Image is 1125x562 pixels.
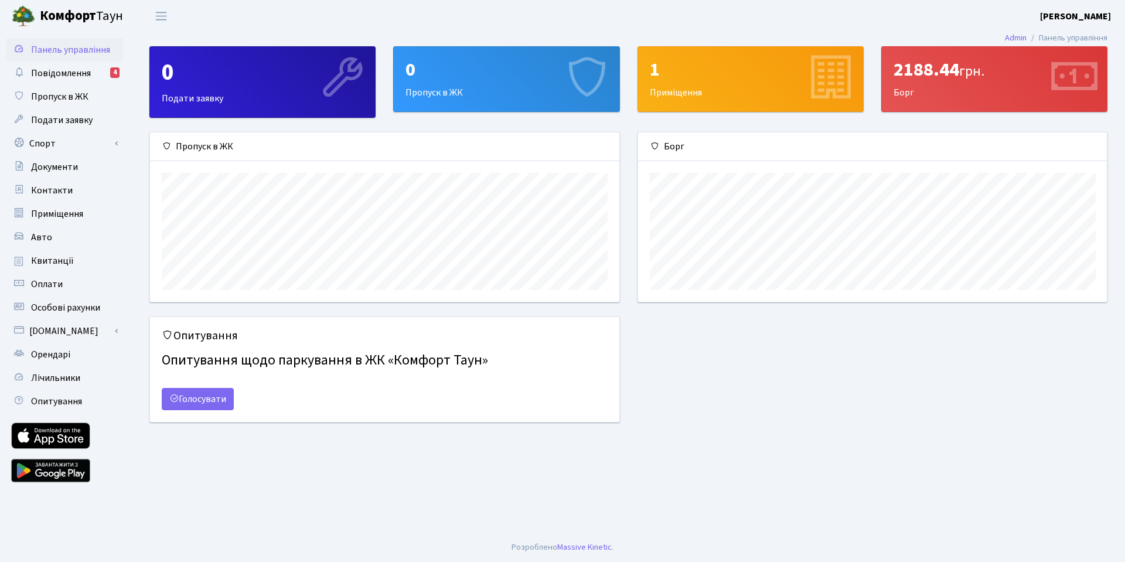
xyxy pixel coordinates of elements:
span: Контакти [31,184,73,197]
div: Подати заявку [150,47,375,117]
a: Massive Kinetic [557,541,612,553]
a: Спорт [6,132,123,155]
a: Admin [1005,32,1027,44]
span: Орендарі [31,348,70,361]
a: Контакти [6,179,123,202]
div: 2188.44 [894,59,1095,81]
b: Комфорт [40,6,96,25]
span: Пропуск в ЖК [31,90,88,103]
span: Квитанції [31,254,74,267]
div: 4 [110,67,120,78]
span: Особові рахунки [31,301,100,314]
div: Приміщення [638,47,863,111]
div: Пропуск в ЖК [394,47,619,111]
button: Переключити навігацію [146,6,176,26]
div: Борг [882,47,1107,111]
span: Авто [31,231,52,244]
div: 1 [650,59,851,81]
a: Розроблено [512,541,557,553]
span: Повідомлення [31,67,91,80]
img: logo.png [12,5,35,28]
div: 0 [162,59,363,87]
a: 1Приміщення [637,46,864,112]
li: Панель управління [1027,32,1107,45]
span: грн. [959,61,984,81]
a: Орендарі [6,343,123,366]
a: Голосувати [162,388,234,410]
b: [PERSON_NAME] [1040,10,1111,23]
a: Панель управління [6,38,123,62]
span: Оплати [31,278,63,291]
a: 0Пропуск в ЖК [393,46,619,112]
span: Приміщення [31,207,83,220]
a: [DOMAIN_NAME] [6,319,123,343]
span: Документи [31,161,78,173]
a: Особові рахунки [6,296,123,319]
h5: Опитування [162,329,608,343]
h4: Опитування щодо паркування в ЖК «Комфорт Таун» [162,348,608,374]
div: Борг [638,132,1107,161]
span: Таун [40,6,123,26]
a: Пропуск в ЖК [6,85,123,108]
div: . [512,541,613,554]
a: Подати заявку [6,108,123,132]
a: Оплати [6,273,123,296]
span: Лічильники [31,372,80,384]
a: Опитування [6,390,123,413]
span: Подати заявку [31,114,93,127]
a: Документи [6,155,123,179]
a: Приміщення [6,202,123,226]
a: [PERSON_NAME] [1040,9,1111,23]
div: 0 [405,59,607,81]
a: Авто [6,226,123,249]
nav: breadcrumb [987,26,1125,50]
a: Лічильники [6,366,123,390]
a: Квитанції [6,249,123,273]
span: Панель управління [31,43,110,56]
a: Повідомлення4 [6,62,123,85]
div: Пропуск в ЖК [150,132,619,161]
a: 0Подати заявку [149,46,376,118]
span: Опитування [31,395,82,408]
